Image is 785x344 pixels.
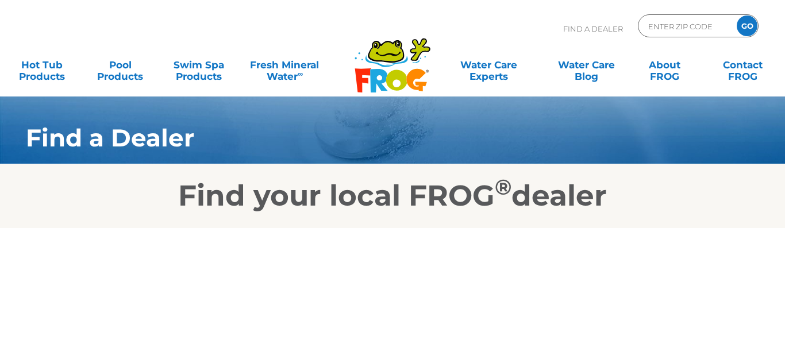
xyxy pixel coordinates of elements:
[495,174,511,200] sup: ®
[563,14,623,43] p: Find A Dealer
[9,179,776,213] h2: Find your local FROG dealer
[439,53,538,76] a: Water CareExperts
[298,69,303,78] sup: ∞
[348,23,437,93] img: Frog Products Logo
[26,124,699,152] h1: Find a Dealer
[11,53,72,76] a: Hot TubProducts
[737,16,757,36] input: GO
[90,53,151,76] a: PoolProducts
[247,53,323,76] a: Fresh MineralWater∞
[713,53,774,76] a: ContactFROG
[634,53,695,76] a: AboutFROG
[168,53,229,76] a: Swim SpaProducts
[556,53,617,76] a: Water CareBlog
